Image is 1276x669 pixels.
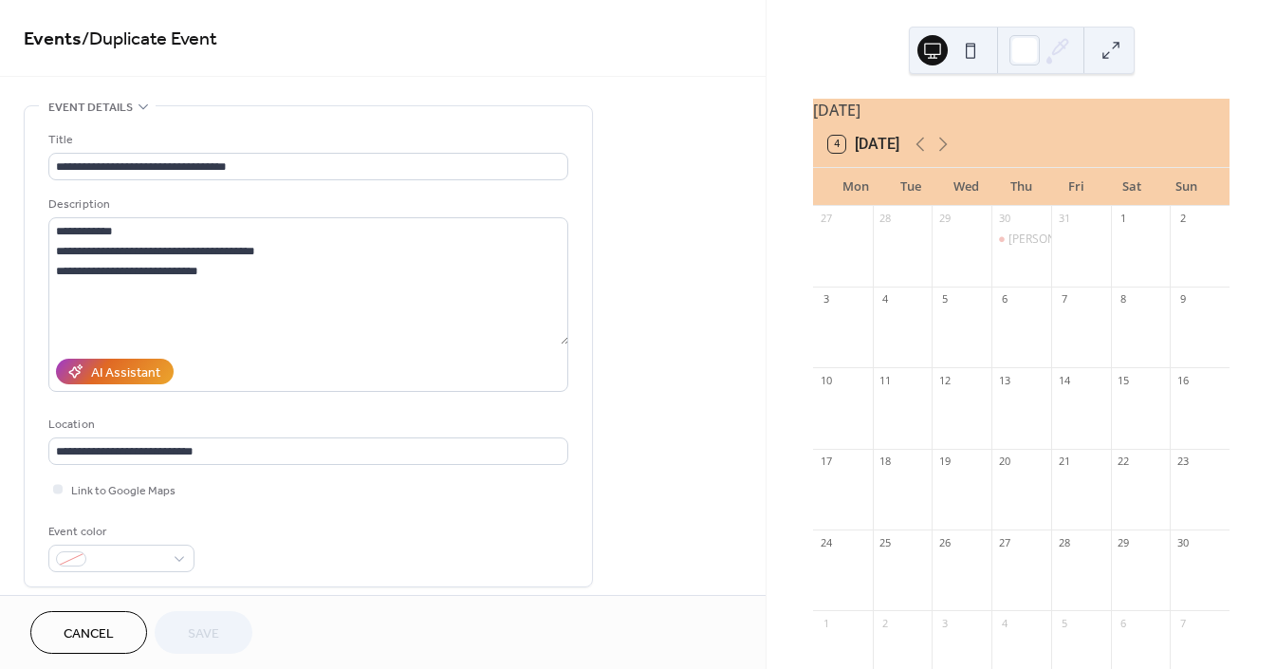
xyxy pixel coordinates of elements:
div: 21 [1057,455,1071,469]
div: 13 [997,373,1011,387]
div: 1 [1117,212,1131,226]
div: 3 [819,292,833,307]
div: 1 [819,616,833,630]
div: 17 [819,455,833,469]
div: Sat [1104,168,1159,206]
div: 4 [997,616,1011,630]
div: 7 [1175,616,1190,630]
div: 29 [1117,535,1131,549]
div: Mon [828,168,883,206]
div: Event color [48,522,191,542]
div: 5 [1057,616,1071,630]
div: 30 [997,212,1011,226]
button: AI Assistant [56,359,174,384]
div: 15 [1117,373,1131,387]
div: 12 [937,373,952,387]
div: Fri [1049,168,1104,206]
span: Event details [48,98,133,118]
div: 10 [819,373,833,387]
span: Cancel [64,624,114,644]
div: 26 [937,535,952,549]
div: 25 [878,535,893,549]
div: Description [48,195,564,214]
div: 4 [878,292,893,307]
div: [PERSON_NAME] - Songs from the 60s. [1008,232,1212,248]
div: 6 [997,292,1011,307]
div: 20 [997,455,1011,469]
div: 3 [937,616,952,630]
div: Thu [993,168,1048,206]
div: Martin Taylor - Songs from the 60s. [991,232,1051,248]
div: [DATE] [813,99,1230,121]
div: Title [48,130,564,150]
div: 2 [878,616,893,630]
div: 11 [878,373,893,387]
div: 22 [1117,455,1131,469]
div: 8 [1117,292,1131,307]
div: 31 [1057,212,1071,226]
div: 23 [1175,455,1190,469]
div: Wed [938,168,993,206]
div: 18 [878,455,893,469]
div: Location [48,415,564,435]
div: 16 [1175,373,1190,387]
div: 19 [937,455,952,469]
button: Cancel [30,611,147,654]
span: Link to Google Maps [71,481,176,501]
div: AI Assistant [91,363,160,383]
span: / Duplicate Event [82,21,217,58]
button: 4[DATE] [822,131,906,158]
div: 14 [1057,373,1071,387]
div: Sun [1159,168,1214,206]
div: 7 [1057,292,1071,307]
div: 5 [937,292,952,307]
div: 27 [819,212,833,226]
div: 9 [1175,292,1190,307]
div: Tue [883,168,938,206]
div: 2 [1175,212,1190,226]
div: 6 [1117,616,1131,630]
div: 28 [878,212,893,226]
div: 27 [997,535,1011,549]
div: 29 [937,212,952,226]
div: 24 [819,535,833,549]
a: Events [24,21,82,58]
div: 30 [1175,535,1190,549]
div: 28 [1057,535,1071,549]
